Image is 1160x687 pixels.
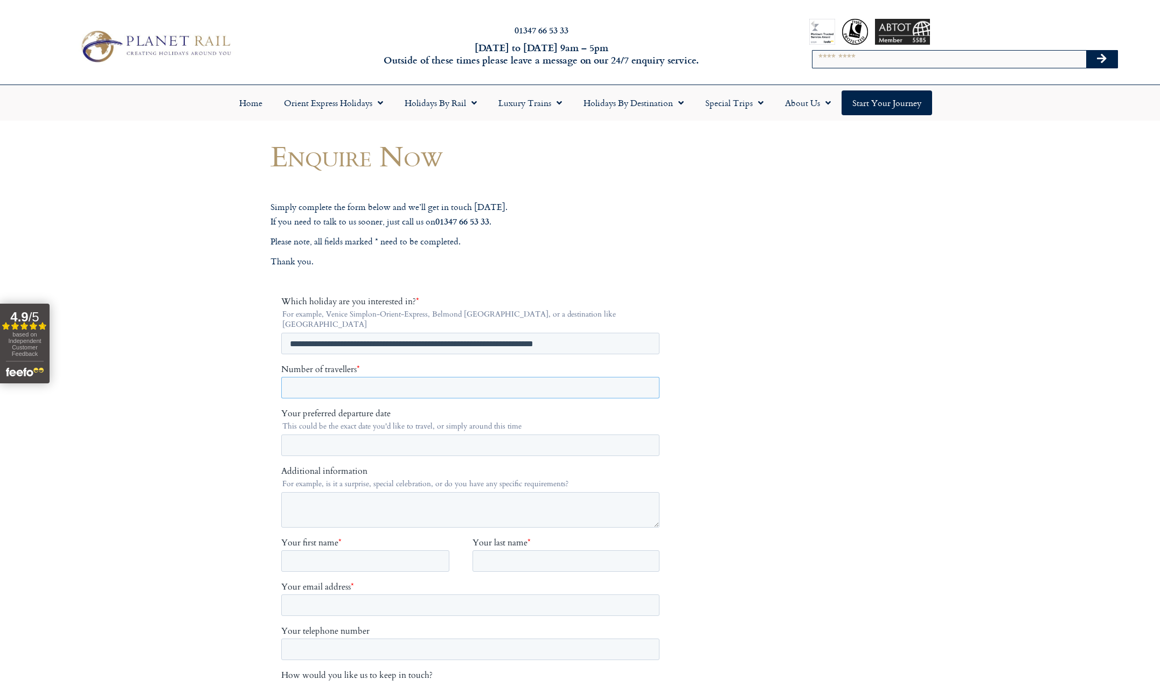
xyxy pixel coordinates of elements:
a: Holidays by Destination [573,90,694,115]
p: Simply complete the form below and we’ll get in touch [DATE]. If you need to talk to us sooner, j... [270,200,675,228]
a: Luxury Trains [488,90,573,115]
p: Thank you. [270,255,675,269]
a: Holidays by Rail [394,90,488,115]
a: Home [228,90,273,115]
h1: Enquire Now [270,140,675,172]
a: 01347 66 53 33 [515,24,568,36]
h6: [DATE] to [DATE] 9am – 5pm Outside of these times please leave a message on our 24/7 enquiry serv... [312,41,770,67]
nav: Menu [5,90,1155,115]
strong: 01347 66 53 33 [435,215,489,227]
img: Planet Rail Train Holidays Logo [75,27,235,66]
p: Please note, all fields marked * need to be completed. [270,235,675,249]
a: Start your Journey [842,90,932,115]
a: About Us [774,90,842,115]
a: Special Trips [694,90,774,115]
a: Orient Express Holidays [273,90,394,115]
button: Search [1086,51,1117,68]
